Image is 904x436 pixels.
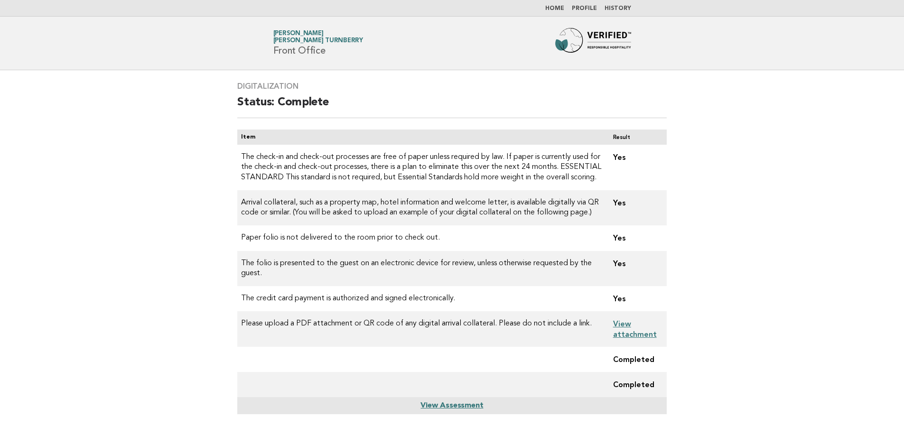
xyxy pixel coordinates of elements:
td: Paper folio is not delivered to the room prior to check out. [237,225,605,250]
td: The credit card payment is authorized and signed electronically. [237,286,605,311]
td: Yes [606,286,667,311]
a: View Assessment [420,402,483,409]
td: The folio is presented to the guest on an electronic device for review, unless otherwise requeste... [237,251,605,287]
span: [PERSON_NAME] Turnberry [273,38,363,44]
td: Completed [606,372,667,397]
h3: Digitalization [237,82,667,91]
th: Item [237,130,605,145]
a: View attachment [613,319,657,338]
img: Forbes Travel Guide [555,28,631,58]
a: [PERSON_NAME][PERSON_NAME] Turnberry [273,30,363,44]
td: Yes [606,251,667,287]
h2: Status: Complete [237,95,667,118]
td: Yes [606,225,667,250]
th: Result [606,130,667,145]
h1: Front Office [273,31,363,56]
td: The check-in and check-out processes are free of paper unless required by law. If paper is curren... [237,145,605,190]
a: Profile [572,6,597,11]
td: Arrival collateral, such as a property map, hotel information and welcome letter, is available di... [237,190,605,226]
a: Home [545,6,564,11]
td: Yes [606,145,667,190]
td: Please upload a PDF attachment or QR code of any digital arrival collateral. Please do not includ... [237,311,605,347]
a: History [605,6,631,11]
td: Completed [606,347,667,372]
td: Yes [606,190,667,226]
